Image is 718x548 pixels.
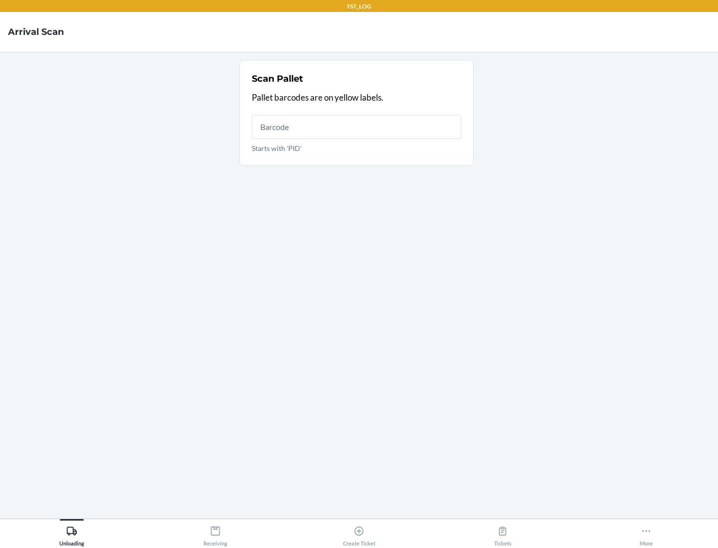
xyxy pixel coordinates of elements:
[431,519,574,547] button: Tickets
[252,72,303,85] h2: Scan Pallet
[252,143,461,153] p: Starts with 'PID'
[343,522,375,547] div: Create Ticket
[59,522,84,547] div: Unloading
[640,522,653,547] div: More
[347,2,371,11] p: TST_LOG
[252,115,461,139] input: Starts with 'PID'
[252,91,461,104] p: Pallet barcodes are on yellow labels.
[494,522,512,547] div: Tickets
[574,519,718,547] button: More
[203,522,227,547] div: Receiving
[8,25,64,38] h4: Arrival Scan
[287,519,431,547] button: Create Ticket
[144,519,287,547] button: Receiving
